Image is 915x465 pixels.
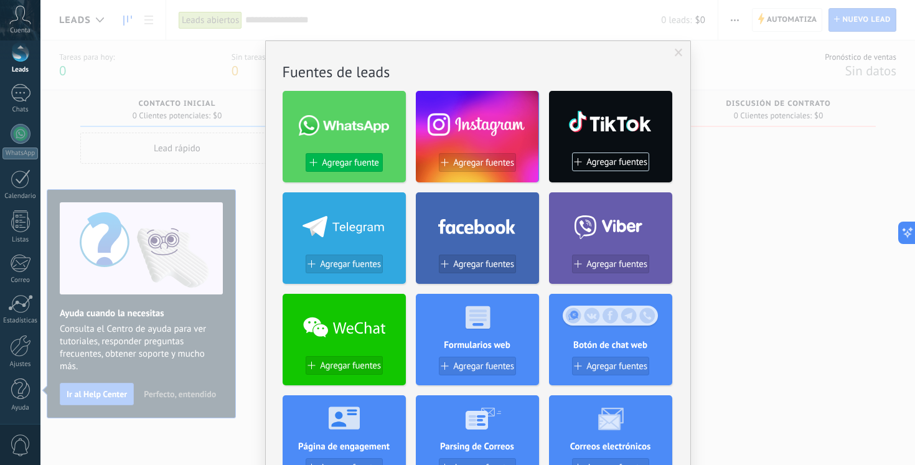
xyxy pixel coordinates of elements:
button: Agregar fuentes [306,255,383,273]
div: WhatsApp [2,148,38,159]
div: Listas [2,236,39,244]
button: Agregar fuentes [439,255,516,273]
span: Agregar fuentes [320,360,381,371]
span: Agregar fuentes [586,259,647,270]
div: Chats [2,106,39,114]
span: Agregar fuentes [586,361,647,372]
h4: Botón de chat web [549,339,672,351]
span: Agregar fuentes [320,259,381,270]
h4: Formularios web [416,339,539,351]
button: Agregar fuentes [439,153,516,172]
h4: Página de engagement [283,441,406,453]
h4: Correos electrónicos [549,441,672,453]
div: Ajustes [2,360,39,369]
div: Calendario [2,192,39,200]
div: Ayuda [2,404,39,412]
button: Agregar fuentes [572,357,649,375]
span: Agregar fuentes [453,259,514,270]
button: Agregar fuentes [572,255,649,273]
h4: Parsing de Correos [416,441,539,453]
span: Agregar fuentes [453,361,514,372]
div: Estadísticas [2,317,39,325]
div: Correo [2,276,39,284]
div: Leads [2,66,39,74]
span: Cuenta [10,27,30,35]
span: Agregar fuentes [586,157,647,167]
button: Agregar fuentes [306,356,383,375]
button: Agregar fuentes [439,357,516,375]
button: Agregar fuente [306,153,383,172]
button: Agregar fuentes [572,153,649,171]
span: Agregar fuentes [453,157,514,168]
h2: Fuentes de leads [283,62,673,82]
span: Agregar fuente [322,157,378,168]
